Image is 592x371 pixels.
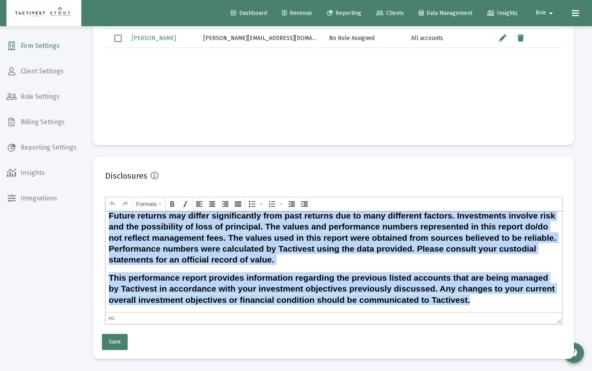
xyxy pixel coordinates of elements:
span: Brie [536,10,546,17]
span: Data Management [419,10,472,17]
td: [PERSON_NAME][EMAIL_ADDRESS][DOMAIN_NAME] [198,29,323,48]
span: No Role Assigned [329,35,375,42]
div: Select row [114,35,122,42]
span: Revenue [282,10,312,17]
span: Save [109,338,121,345]
div: h2 [109,316,114,321]
span: All accounts [411,35,443,42]
button: Save [102,334,128,350]
div: Increase indent [298,198,310,210]
a: [PERSON_NAME] [131,32,177,44]
a: Reporting [321,5,368,21]
mat-icon: arrow_drop_down [546,5,556,21]
button: Brie [526,5,565,21]
div: Align center [206,198,218,210]
a: Insights [481,5,524,21]
div: Bold [166,198,178,210]
a: Clients [370,5,410,21]
h2: This performance report provides information regarding the previous listed accounts that are bein... [3,61,453,94]
span: Reporting [327,10,361,17]
div: Decrease indent [286,198,298,210]
div: Italic [179,198,191,210]
a: Dashboard [224,5,273,21]
h2: Disclosures [105,169,147,182]
span: Clients [376,10,404,17]
span: Dashboard [231,10,267,17]
span: Formats [136,201,157,207]
span: Insights [487,10,517,17]
div: Justify [232,198,244,210]
a: Data Management [412,5,479,21]
div: Align right [219,198,231,210]
div: Align left [193,198,205,210]
iframe: Rich Text Area. Press ALT-F9 for menu. Press ALT-F10 for toolbar. Press ALT-0 for help [106,211,562,312]
div: Redo [119,198,131,210]
a: Revenue [275,5,319,21]
div: Bullet list [246,198,265,210]
span: [PERSON_NAME] [132,35,176,42]
div: Numbered list [266,198,285,210]
div: Undo [106,198,118,210]
img: Dashboard [12,5,75,21]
